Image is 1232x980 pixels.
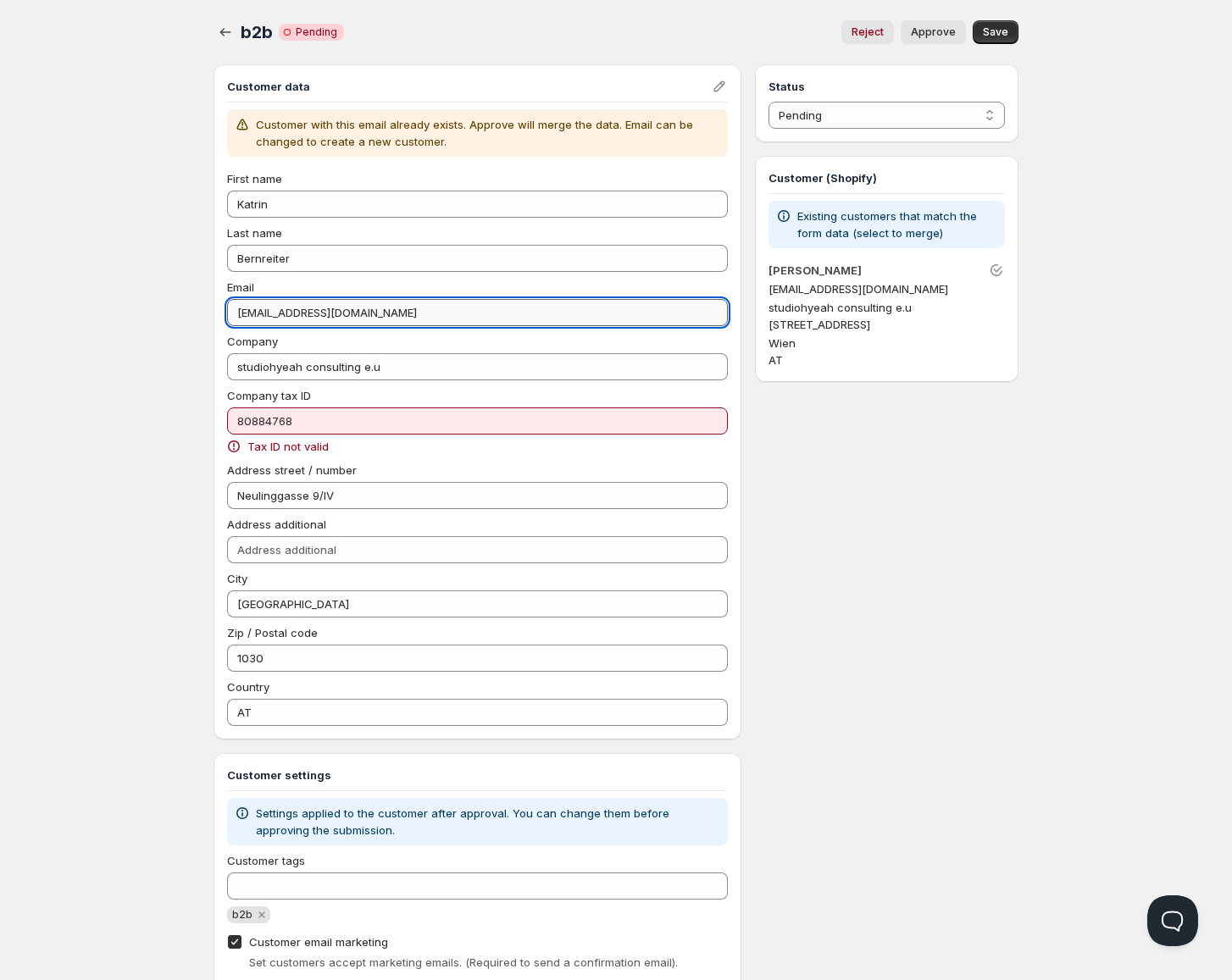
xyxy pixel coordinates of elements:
[227,389,311,402] span: Company tax ID
[241,22,272,42] span: b2b
[249,935,388,949] span: Customer email marketing
[249,955,678,969] span: Set customers accept marketing emails. (Required to send a confirmation email).
[232,908,253,921] span: b2b
[227,280,254,294] span: Email
[227,245,728,272] input: Last name
[247,438,329,455] span: Tax ID not valid
[769,301,912,331] span: studiohyeah consulting e.u [STREET_ADDRESS]
[227,767,728,783] h3: Customer settings
[227,590,728,617] input: City
[985,258,1008,282] button: Unlink
[227,172,282,185] span: First name
[227,191,728,218] input: First name
[227,353,728,380] input: Company
[227,536,728,563] input: Address additional
[227,482,728,509] input: Address street / number
[1147,895,1198,946] iframe: Help Scout Beacon - Open
[901,20,966,44] button: Approve
[227,335,278,348] span: Company
[797,208,998,241] p: Existing customers that match the form data (select to merge)
[227,226,282,240] span: Last name
[911,25,956,39] span: Approve
[769,263,862,277] a: [PERSON_NAME]
[296,25,337,39] span: Pending
[769,169,1005,186] h3: Customer (Shopify)
[227,680,269,694] span: Country
[769,280,1005,297] p: [EMAIL_ADDRESS][DOMAIN_NAME]
[256,805,721,839] p: Settings applied to the customer after approval. You can change them before approving the submiss...
[227,463,357,477] span: Address street / number
[708,75,731,98] button: Edit
[256,116,721,150] p: Customer with this email already exists. Approve will merge the data. Email can be changed to cre...
[769,78,1005,95] h3: Status
[227,645,728,672] input: Zip / Postal code
[227,572,247,585] span: City
[227,626,318,639] span: Zip / Postal code
[227,518,326,531] span: Address additional
[254,907,269,922] button: Remove b2b
[769,336,796,367] span: Wien AT
[973,20,1018,44] button: Save
[852,25,884,39] span: Reject
[227,699,728,726] input: Country
[841,20,894,44] button: Reject
[227,854,305,867] span: Customer tags
[227,407,728,435] input: Company tax ID
[227,299,728,326] input: Email
[983,25,1008,39] span: Save
[227,78,711,95] h3: Customer data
